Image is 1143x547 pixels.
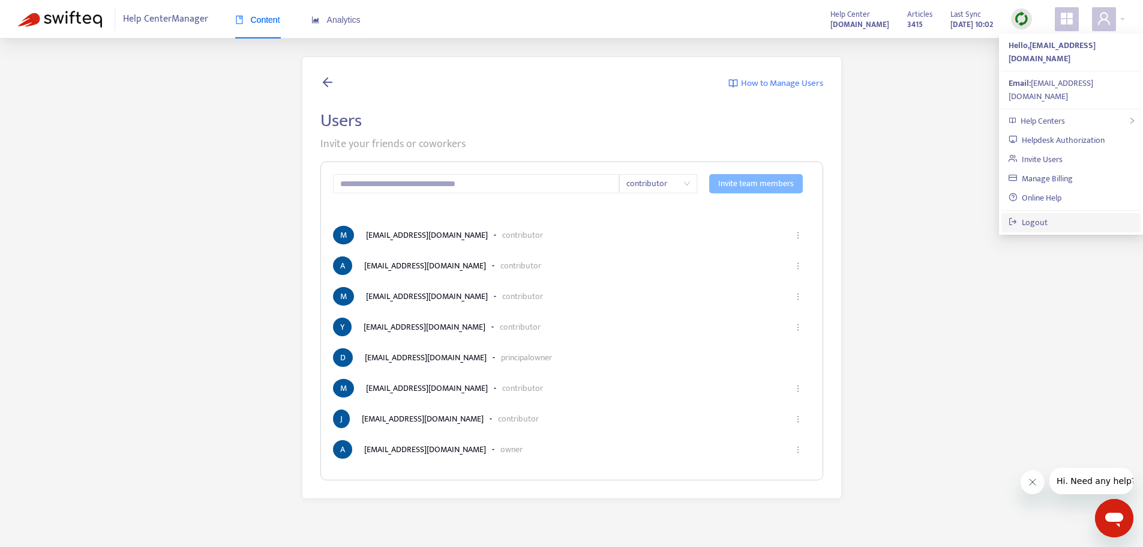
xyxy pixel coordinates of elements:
li: [EMAIL_ADDRESS][DOMAIN_NAME] [333,287,811,306]
p: principal owner [501,351,552,364]
span: contributor [626,175,690,193]
span: A [333,256,352,275]
iframe: Button to launch messaging window [1095,499,1133,537]
span: M [333,287,354,306]
button: ellipsis [788,222,807,249]
span: Articles [907,8,932,21]
span: Help Centers [1021,114,1065,128]
p: contributor [498,413,539,425]
span: ellipsis [794,231,802,240]
span: ellipsis [794,292,802,301]
b: - [491,321,494,333]
li: [EMAIL_ADDRESS][DOMAIN_NAME] [333,409,811,428]
span: How to Manage Users [741,77,823,91]
b: - [492,259,494,272]
a: Invite Users [1009,153,1063,166]
span: ellipsis [794,446,802,454]
a: Logout [1009,216,1048,229]
li: [EMAIL_ADDRESS][DOMAIN_NAME] [333,379,811,397]
iframe: Message from company [1049,468,1133,494]
a: Helpdesk Authorization [1009,133,1105,147]
b: - [490,413,492,425]
a: Online Help [1009,191,1061,205]
p: Invite your friends or coworkers [320,136,823,153]
strong: [DOMAIN_NAME] [830,18,889,31]
span: Last Sync [950,8,981,21]
span: Analytics [311,15,361,25]
li: [EMAIL_ADDRESS][DOMAIN_NAME] [333,318,811,336]
span: ellipsis [794,323,802,331]
p: contributor [502,290,543,303]
strong: [DATE] 10:02 [950,18,993,31]
span: appstore [1060,11,1074,26]
li: [EMAIL_ADDRESS][DOMAIN_NAME] [333,256,811,275]
span: ellipsis [794,415,802,423]
p: owner [500,443,523,456]
button: Invite team members [709,174,803,193]
li: [EMAIL_ADDRESS][DOMAIN_NAME] [333,440,811,459]
button: ellipsis [788,253,807,279]
a: How to Manage Users [728,75,823,92]
span: Help Center Manager [123,8,208,31]
p: contributor [500,321,541,333]
li: [EMAIL_ADDRESS][DOMAIN_NAME] [333,226,811,244]
b: - [494,229,496,241]
span: right [1129,117,1136,124]
b: - [493,351,495,364]
a: [DOMAIN_NAME] [830,17,889,31]
span: M [333,226,354,244]
span: J [333,409,350,428]
button: ellipsis [788,437,807,463]
span: user [1097,11,1111,26]
button: ellipsis [788,406,807,432]
span: area-chart [311,16,320,24]
li: [EMAIL_ADDRESS][DOMAIN_NAME] [333,348,811,367]
b: - [492,443,494,456]
button: ellipsis [788,314,807,340]
span: Help Center [830,8,870,21]
strong: 3415 [907,18,923,31]
p: contributor [502,382,543,394]
h2: Users [320,110,823,131]
span: ellipsis [794,262,802,270]
p: contributor [502,229,543,241]
iframe: Close message [1021,470,1045,494]
span: Hi. Need any help? [7,8,86,18]
b: - [494,290,496,303]
strong: Email: [1009,76,1031,90]
span: M [333,379,354,397]
a: Manage Billing [1009,172,1073,186]
img: image-link [728,79,738,88]
p: contributor [500,259,541,272]
strong: Hello, [EMAIL_ADDRESS][DOMAIN_NAME] [1009,38,1096,65]
span: A [333,440,352,459]
div: [EMAIL_ADDRESS][DOMAIN_NAME] [1009,77,1133,103]
span: Y [333,318,352,336]
span: ellipsis [794,384,802,393]
span: book [235,16,244,24]
img: Swifteq [18,11,102,28]
b: - [494,382,496,394]
button: ellipsis [788,283,807,310]
span: Content [235,15,280,25]
button: ellipsis [788,375,807,402]
img: sync.dc5367851b00ba804db3.png [1014,11,1029,26]
span: D [333,348,353,367]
